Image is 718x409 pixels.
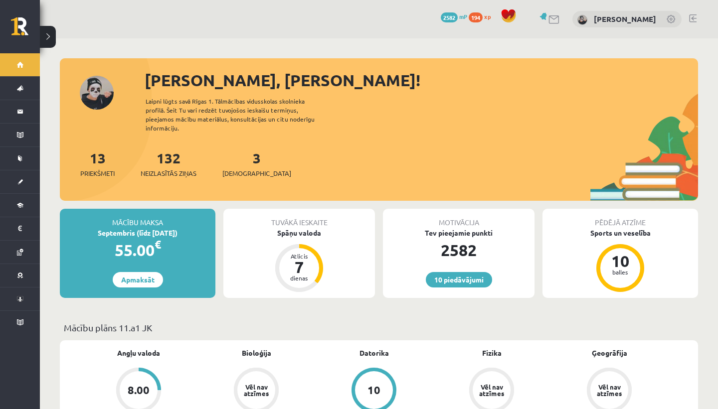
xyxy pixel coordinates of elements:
[367,385,380,396] div: 10
[595,384,623,397] div: Vēl nav atzīmes
[441,12,458,22] span: 2582
[113,272,163,287] a: Apmaksāt
[542,228,698,238] div: Sports un veselība
[80,149,115,178] a: 13Priekšmeti
[605,253,635,269] div: 10
[60,209,215,228] div: Mācību maksa
[64,321,694,334] p: Mācību plāns 11.a1 JK
[482,348,502,358] a: Fizika
[383,238,535,262] div: 2582
[155,237,161,252] span: €
[80,168,115,178] span: Priekšmeti
[60,238,215,262] div: 55.00
[469,12,496,20] a: 194 xp
[441,12,467,20] a: 2582 mP
[542,228,698,293] a: Sports un veselība 10 balles
[484,12,491,20] span: xp
[284,275,314,281] div: dienas
[145,68,698,92] div: [PERSON_NAME], [PERSON_NAME]!
[594,14,656,24] a: [PERSON_NAME]
[426,272,492,287] a: 10 piedāvājumi
[383,228,535,238] div: Tev pieejamie punkti
[60,228,215,238] div: Septembris (līdz [DATE])
[605,269,635,275] div: balles
[284,259,314,275] div: 7
[222,149,291,178] a: 3[DEMOGRAPHIC_DATA]
[478,384,506,397] div: Vēl nav atzīmes
[223,209,375,228] div: Tuvākā ieskaite
[359,348,389,358] a: Datorika
[223,228,375,293] a: Spāņu valoda Atlicis 7 dienas
[542,209,698,228] div: Pēdējā atzīme
[242,384,270,397] div: Vēl nav atzīmes
[141,149,196,178] a: 132Neizlasītās ziņas
[11,17,40,42] a: Rīgas 1. Tālmācības vidusskola
[128,385,150,396] div: 8.00
[117,348,160,358] a: Angļu valoda
[242,348,271,358] a: Bioloģija
[222,168,291,178] span: [DEMOGRAPHIC_DATA]
[284,253,314,259] div: Atlicis
[223,228,375,238] div: Spāņu valoda
[146,97,332,133] div: Laipni lūgts savā Rīgas 1. Tālmācības vidusskolas skolnieka profilā. Šeit Tu vari redzēt tuvojošo...
[383,209,535,228] div: Motivācija
[592,348,627,358] a: Ģeogrāfija
[459,12,467,20] span: mP
[577,15,587,25] img: Vaļerija Guka
[469,12,483,22] span: 194
[141,168,196,178] span: Neizlasītās ziņas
